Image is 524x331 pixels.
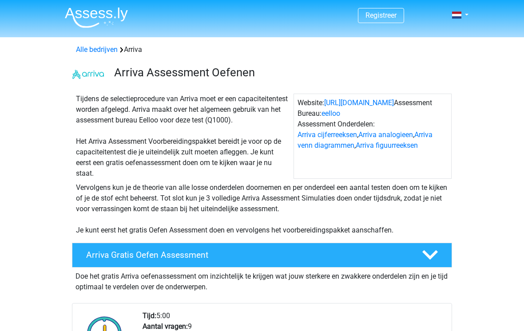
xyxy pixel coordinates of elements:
[143,322,188,331] b: Aantal vragen:
[324,99,394,107] a: [URL][DOMAIN_NAME]
[68,243,456,268] a: Arriva Gratis Oefen Assessment
[72,94,294,179] div: Tijdens de selectieprocedure van Arriva moet er een capaciteitentest worden afgelegd. Arriva maak...
[143,311,156,320] b: Tijd:
[298,130,433,150] a: Arriva venn diagrammen
[114,66,445,79] h3: Arriva Assessment Oefenen
[356,141,418,150] a: Arriva figuurreeksen
[322,109,340,118] a: eelloo
[72,44,452,55] div: Arriva
[65,7,128,28] img: Assessly
[86,250,408,260] h4: Arriva Gratis Oefen Assessment
[72,268,452,292] div: Doe het gratis Arriva oefenassessment om inzichtelijk te krijgen wat jouw sterkere en zwakkere on...
[72,182,452,236] div: Vervolgens kun je de theorie van alle losse onderdelen doornemen en per onderdeel een aantal test...
[76,45,118,54] a: Alle bedrijven
[358,130,413,139] a: Arriva analogieen
[298,130,357,139] a: Arriva cijferreeksen
[294,94,452,179] div: Website: Assessment Bureau: Assessment Onderdelen: , , ,
[365,11,397,20] a: Registreer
